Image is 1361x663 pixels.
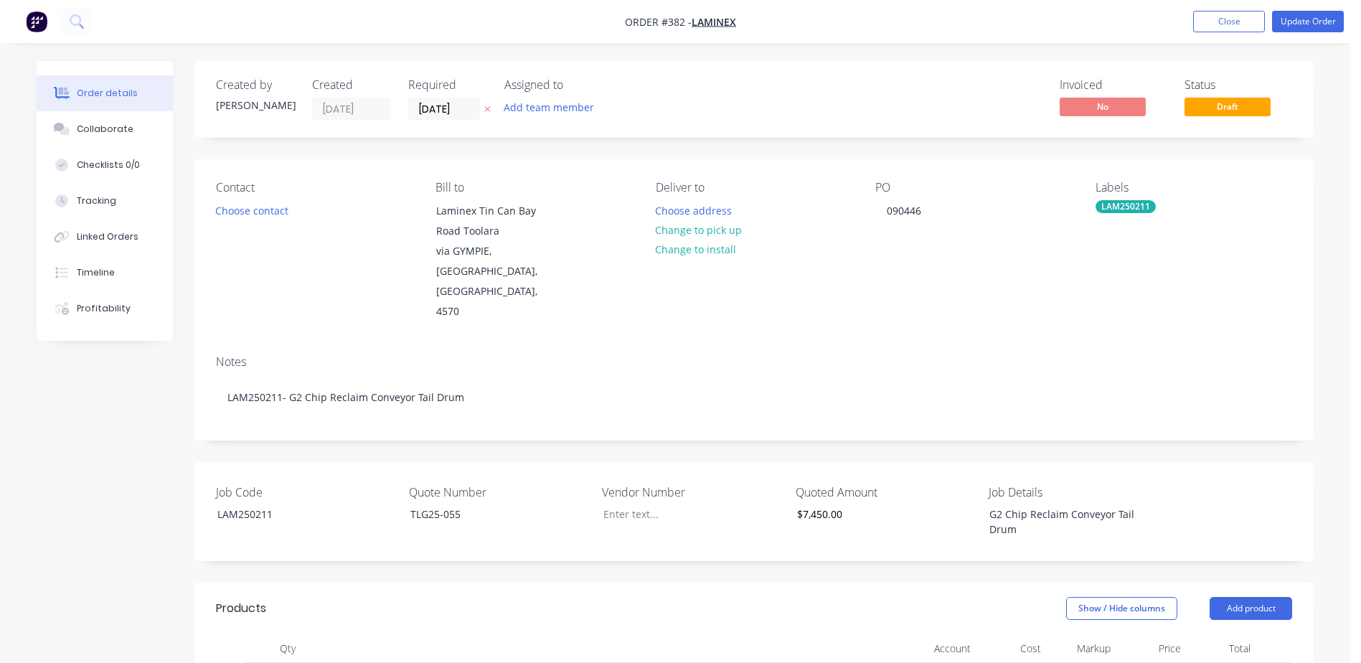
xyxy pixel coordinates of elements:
[399,504,578,525] div: TLG25-055
[648,200,740,220] button: Choose address
[625,15,692,29] span: Order #382 -
[1185,98,1271,116] span: Draft
[875,200,933,221] div: 090446
[37,147,173,183] button: Checklists 0/0
[976,634,1047,663] div: Cost
[37,219,173,255] button: Linked Orders
[435,181,632,194] div: Bill to
[1187,634,1257,663] div: Total
[216,600,266,617] div: Products
[436,201,555,241] div: Laminex Tin Can Bay Road Toolara
[77,87,138,100] div: Order details
[989,484,1168,501] label: Job Details
[1047,634,1117,663] div: Markup
[1060,78,1167,92] div: Invoiced
[648,220,750,240] button: Change to pick up
[1116,634,1187,663] div: Price
[312,78,391,92] div: Created
[1193,11,1265,32] button: Close
[26,11,47,32] img: Factory
[1096,181,1292,194] div: Labels
[245,634,331,663] div: Qty
[796,484,975,501] label: Quoted Amount
[77,123,133,136] div: Collaborate
[37,291,173,326] button: Profitability
[216,355,1292,369] div: Notes
[216,375,1292,419] div: LAM250211- G2 Chip Reclaim Conveyor Tail Drum
[436,241,555,321] div: via GYMPIE, [GEOGRAPHIC_DATA], [GEOGRAPHIC_DATA], 4570
[37,183,173,219] button: Tracking
[77,302,131,315] div: Profitability
[37,75,173,111] button: Order details
[656,181,852,194] div: Deliver to
[602,484,781,501] label: Vendor Number
[833,634,976,663] div: Account
[504,78,648,92] div: Assigned to
[875,181,1072,194] div: PO
[1185,78,1292,92] div: Status
[978,504,1157,540] div: G2 Chip Reclaim Conveyor Tail Drum
[216,484,395,501] label: Job Code
[1210,597,1292,620] button: Add product
[1272,11,1344,32] button: Update Order
[216,181,413,194] div: Contact
[1096,200,1156,213] div: LAM250211
[648,240,744,259] button: Change to install
[206,504,385,525] div: LAM250211
[77,266,115,279] div: Timeline
[37,111,173,147] button: Collaborate
[692,15,736,29] a: Laminex
[37,255,173,291] button: Timeline
[409,484,588,501] label: Quote Number
[424,200,568,322] div: Laminex Tin Can Bay Road Toolaravia GYMPIE, [GEOGRAPHIC_DATA], [GEOGRAPHIC_DATA], 4570
[504,98,602,117] button: Add team member
[77,159,140,171] div: Checklists 0/0
[77,194,116,207] div: Tracking
[77,230,138,243] div: Linked Orders
[785,504,974,525] input: Enter currency...
[208,200,296,220] button: Choose contact
[216,98,295,113] div: [PERSON_NAME]
[1060,98,1146,116] span: No
[408,78,487,92] div: Required
[1066,597,1177,620] button: Show / Hide columns
[496,98,602,117] button: Add team member
[216,78,295,92] div: Created by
